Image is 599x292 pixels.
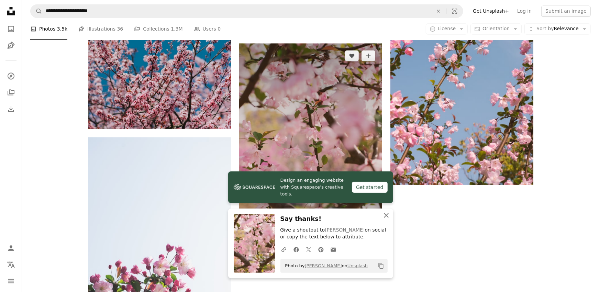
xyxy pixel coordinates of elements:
[4,38,18,52] a: Illustrations
[4,69,18,83] a: Explore
[280,177,346,198] span: Design an engaging website with Squarespace’s creative tools.
[446,4,463,18] button: Visual search
[345,50,359,61] button: Like
[134,18,182,40] a: Collections 1.3M
[228,171,393,203] a: Design an engaging website with Squarespace’s creative tools.Get started
[4,4,18,19] a: Home — Unsplash
[4,22,18,36] a: Photos
[541,5,591,16] button: Submit an image
[88,241,231,247] a: white-and-pink flowers
[536,25,579,32] span: Relevance
[4,102,18,116] a: Download History
[536,26,554,31] span: Sort by
[315,243,327,256] a: Share on Pinterest
[234,182,275,192] img: file-1606177908946-d1eed1cbe4f5image
[347,263,368,268] a: Unsplash
[325,227,365,233] a: [PERSON_NAME]
[305,263,342,268] a: [PERSON_NAME]
[482,26,510,31] span: Orientation
[282,260,368,271] span: Photo by on
[4,258,18,271] button: Language
[4,241,18,255] a: Log in / Sign up
[4,86,18,99] a: Collections
[280,214,388,224] h3: Say thanks!
[513,5,536,16] a: Log in
[524,23,591,34] button: Sort byRelevance
[4,274,18,288] button: Menu
[352,182,388,193] div: Get started
[78,18,123,40] a: Illustrations 36
[290,243,302,256] a: Share on Facebook
[470,23,522,34] button: Orientation
[469,5,513,16] a: Get Unsplash+
[239,147,382,154] a: a tree filled with lots of pink flowers
[30,4,463,18] form: Find visuals sitewide
[362,50,375,61] button: Add to Collection
[171,25,182,33] span: 1.3M
[426,23,468,34] button: License
[390,74,533,80] a: pink flowers are blooming on a tree branch
[431,4,446,18] button: Clear
[302,243,315,256] a: Share on Twitter
[438,26,456,31] span: License
[117,25,123,33] span: 36
[239,43,382,258] img: a tree filled with lots of pink flowers
[280,227,388,240] p: Give a shoutout to on social or copy the text below to attribute.
[327,243,340,256] a: Share over email
[375,260,387,272] button: Copy to clipboard
[218,25,221,33] span: 0
[31,4,42,18] button: Search Unsplash
[194,18,221,40] a: Users 0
